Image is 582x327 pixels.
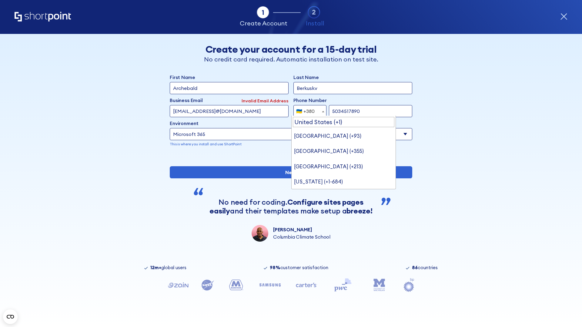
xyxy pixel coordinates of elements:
li: [GEOGRAPHIC_DATA] (+213) [292,159,396,174]
button: Open CMP widget [3,309,18,324]
input: Search [293,117,395,127]
li: [GEOGRAPHIC_DATA] (+355) [292,144,396,159]
li: [GEOGRAPHIC_DATA] (+93) [292,128,396,144]
li: [US_STATE] (+1-684) [292,174,396,189]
